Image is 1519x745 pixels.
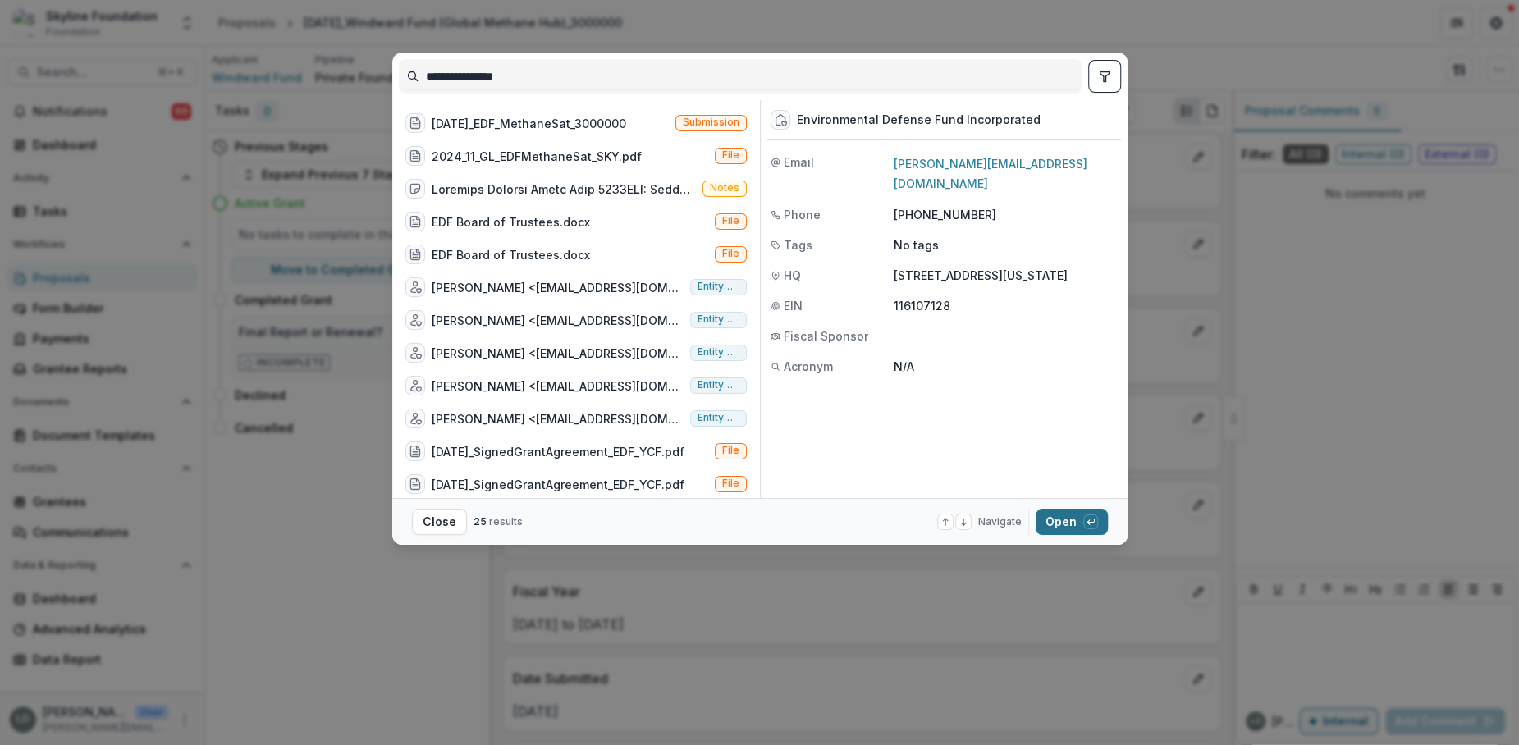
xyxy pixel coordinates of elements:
div: [PERSON_NAME] <[EMAIL_ADDRESS][DOMAIN_NAME]> [432,279,684,296]
p: N/A [894,358,1118,375]
p: No tags [894,236,939,254]
span: Entity user [698,379,739,391]
span: Submission [683,117,739,128]
div: 2024_11_GL_EDFMethaneSat_SKY.pdf [432,148,642,165]
span: File [722,478,739,489]
div: Loremips Dolorsi Ametc Adip 5233ELI: Seddoeiu Tempo, Incidid Utla, Etdol Magna, Aliqua EnimadMini... [432,181,696,198]
span: Email [784,153,814,171]
button: Close [412,509,467,535]
span: Phone [784,206,821,223]
span: File [722,149,739,161]
span: HQ [784,267,801,284]
div: [DATE]_EDF_MethaneSat_3000000 [432,115,626,132]
div: [DATE]_SignedGrantAgreement_EDF_YCF.pdf [432,443,684,460]
span: Entity user [698,313,739,325]
div: [PERSON_NAME] <[EMAIL_ADDRESS][DOMAIN_NAME]> [432,345,684,362]
span: Notes [710,182,739,194]
span: Entity user [698,346,739,358]
span: EIN [784,297,803,314]
span: Entity user [698,281,739,292]
p: [PHONE_NUMBER] [894,206,1118,223]
span: Navigate [978,514,1022,529]
div: EDF Board of Trustees.docx [432,246,590,263]
span: File [722,215,739,226]
div: EDF Board of Trustees.docx [432,213,590,231]
p: 116107128 [894,297,1118,314]
span: 25 [474,515,487,528]
p: [STREET_ADDRESS][US_STATE] [894,267,1118,284]
div: Environmental Defense Fund Incorporated [797,113,1041,127]
div: [PERSON_NAME] <[EMAIL_ADDRESS][DOMAIN_NAME]> [432,312,684,329]
span: File [722,248,739,259]
div: [PERSON_NAME] <[EMAIL_ADDRESS][DOMAIN_NAME]> [432,410,684,427]
span: Entity user [698,412,739,423]
span: Fiscal Sponsor [784,327,868,345]
span: results [489,515,523,528]
div: [PERSON_NAME] <[EMAIL_ADDRESS][DOMAIN_NAME]> [432,377,684,395]
span: File [722,445,739,456]
a: [PERSON_NAME][EMAIL_ADDRESS][DOMAIN_NAME] [894,157,1087,190]
span: Tags [784,236,812,254]
div: [DATE]_SignedGrantAgreement_EDF_YCF.pdf [432,476,684,493]
button: Open [1036,509,1108,535]
button: toggle filters [1088,60,1121,93]
span: Acronym [784,358,833,375]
